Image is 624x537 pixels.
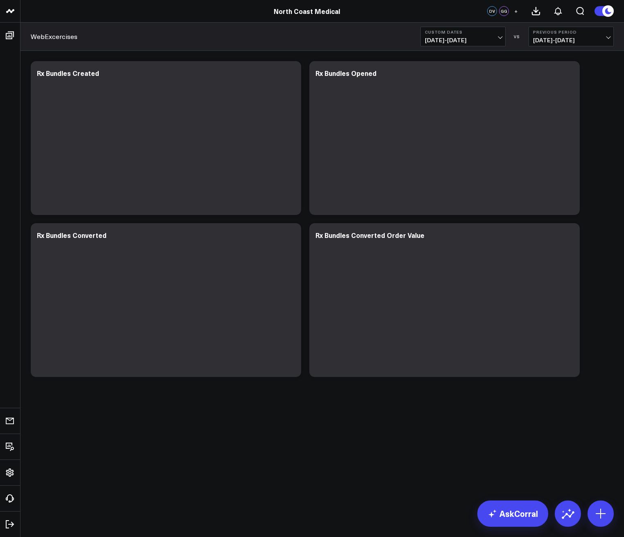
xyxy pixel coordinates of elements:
[425,37,501,43] span: [DATE] - [DATE]
[31,32,77,41] a: WebExcercises
[274,7,340,16] a: North Coast Medical
[315,231,424,240] div: Rx Bundles Converted Order Value
[420,27,506,46] button: Custom Dates[DATE]-[DATE]
[477,500,548,527] a: AskCorral
[533,30,609,34] b: Previous Period
[533,37,609,43] span: [DATE] - [DATE]
[511,6,521,16] button: +
[37,69,99,78] div: Rx Bundles Created
[510,34,524,39] div: VS
[499,6,509,16] div: GG
[425,30,501,34] b: Custom Dates
[37,231,107,240] div: Rx Bundles Converted
[487,6,497,16] div: DV
[529,27,614,46] button: Previous Period[DATE]-[DATE]
[514,8,518,14] span: +
[315,69,377,78] div: Rx Bundles Opened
